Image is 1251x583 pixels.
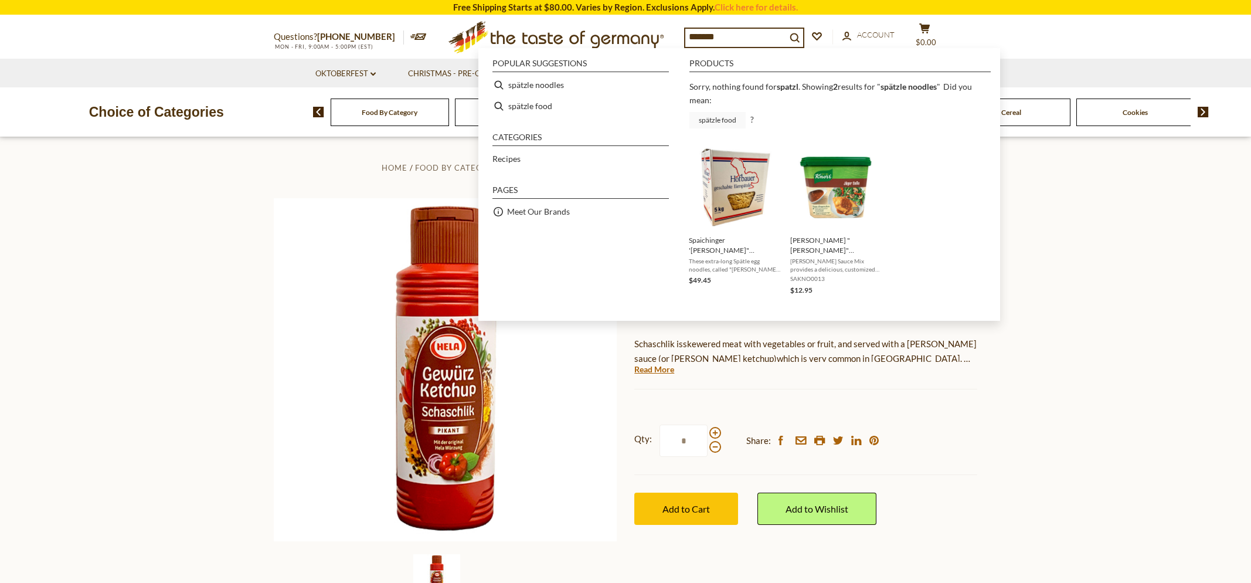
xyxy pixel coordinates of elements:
[689,276,711,284] span: $49.45
[802,82,940,91] span: Showing results for " "
[1198,107,1209,117] img: next arrow
[689,257,781,273] span: These extra-long Spätle egg noodles, called "[PERSON_NAME]" ([PERSON_NAME]) are favored in [GEOGR...
[362,108,417,117] a: Food By Category
[492,152,521,165] a: Recipes
[790,257,882,273] span: [PERSON_NAME] Sauce Mix provides a delicious, customized gravy for your "Jägerschnitzel (hunter s...
[660,425,708,457] input: Qty:
[634,493,738,525] button: Add to Cart
[689,112,746,128] a: spätzle food
[689,145,781,296] a: Spaichinger '[PERSON_NAME]"[PERSON_NAME] Spätzle Food Service, 10lbsThese extra-long Spätle egg n...
[790,145,882,296] a: [PERSON_NAME] "[PERSON_NAME]" [PERSON_NAME] Sauce, Food Service Size for 2 Liter Sauce[PERSON_NAM...
[881,82,937,91] a: spätzle noodles
[857,30,895,39] span: Account
[790,235,882,255] span: [PERSON_NAME] "[PERSON_NAME]" [PERSON_NAME] Sauce, Food Service Size for 2 Liter Sauce
[488,148,674,170] li: Recipes
[488,74,674,96] li: spätzle noodles
[684,140,786,301] li: Spaichinger 'Hofbauer"Shepherd Spätzle Food Service, 10lbs
[746,433,771,448] span: Share:
[408,67,508,80] a: Christmas - PRE-ORDER
[786,140,887,301] li: Knorr "Jäger" Hunter Sauce, Food Service Size for 2 Liter Sauce
[478,48,1000,321] div: Instant Search Results
[488,96,674,117] li: spätzle food
[689,82,800,91] span: Sorry, nothing found for .
[634,338,683,349] span: Schaschlik is
[317,31,395,42] a: [PHONE_NUMBER]
[662,503,710,514] span: Add to Cart
[415,163,499,172] a: Food By Category
[790,274,882,283] span: SAKNO0013
[492,186,669,199] li: Pages
[507,205,570,218] a: Meet Our Brands
[274,29,404,45] p: Questions?
[907,23,942,52] button: $0.00
[274,198,617,541] img: Hela Curry Ketchup " Schaschlik" Kebob, 300ml
[833,82,838,91] b: 2
[634,432,652,446] strong: Qty:
[274,43,373,50] span: MON - FRI, 9:00AM - 5:00PM (EST)
[634,364,674,375] a: Read More
[315,67,376,80] a: Oktoberfest
[1123,108,1148,117] a: Cookies
[382,163,407,172] a: Home
[689,235,781,255] span: Spaichinger '[PERSON_NAME]"[PERSON_NAME] Spätzle Food Service, 10lbs
[916,38,936,47] span: $0.00
[790,286,813,294] span: $12.95
[689,59,991,72] li: Products
[492,59,669,72] li: Popular suggestions
[313,107,324,117] img: previous arrow
[634,337,977,366] p: skewered meat with vegetables or fruit, and served with a [PERSON_NAME] sauce (or [PERSON_NAME] k...
[634,353,970,378] span: which is very common in [GEOGRAPHIC_DATA]. This is the Hela [PERSON_NAME] sauce made for and insp...
[488,201,674,222] li: Meet Our Brands
[757,493,876,525] a: Add to Wishlist
[492,133,669,146] li: Categories
[1001,108,1021,117] a: Cereal
[689,82,972,124] div: Did you mean: ?
[842,29,895,42] a: Account
[715,2,798,12] a: Click here for details.
[777,82,798,91] b: spatzl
